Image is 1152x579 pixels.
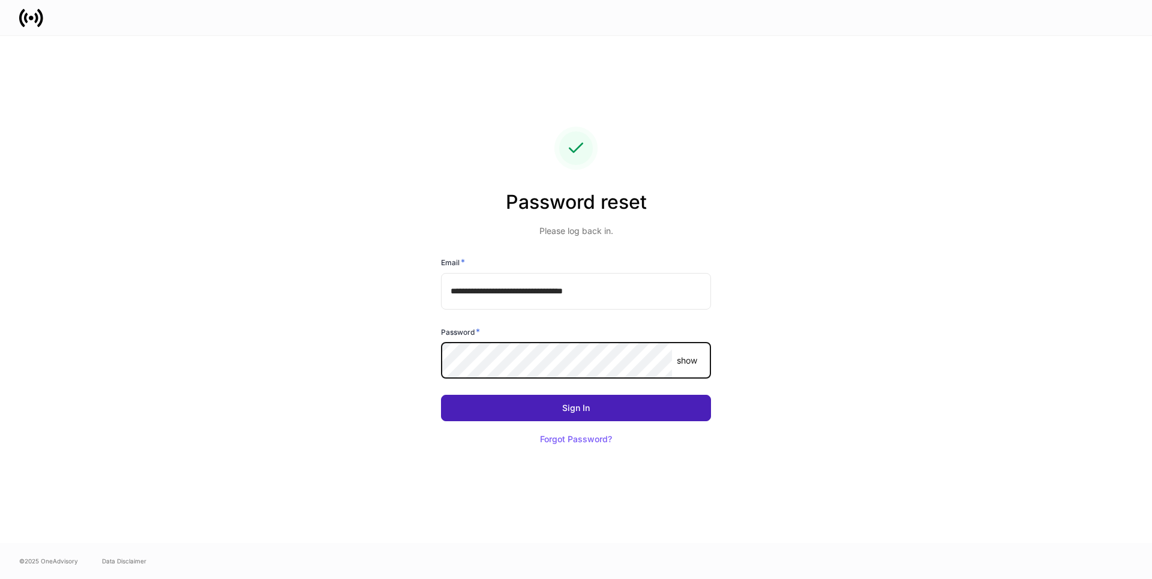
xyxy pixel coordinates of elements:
[441,225,711,237] p: Please log back in.
[102,556,146,566] a: Data Disclaimer
[677,355,697,367] p: show
[441,395,711,421] button: Sign In
[525,426,627,452] button: Forgot Password?
[441,189,711,225] h2: Password reset
[441,326,480,338] h6: Password
[562,404,590,412] div: Sign In
[441,256,465,268] h6: Email
[540,435,612,443] div: Forgot Password?
[19,556,78,566] span: © 2025 OneAdvisory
